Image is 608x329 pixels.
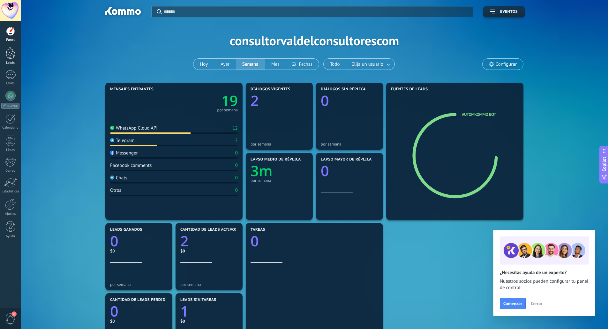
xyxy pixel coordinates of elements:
[321,161,329,181] text: 0
[180,231,189,251] text: 2
[221,91,238,110] text: 19
[251,228,265,232] span: Tareas
[235,138,238,144] div: 7
[391,87,428,92] span: Fuentes de leads
[251,231,259,251] text: 0
[1,148,20,152] div: Listas
[496,62,517,67] span: Configurar
[346,59,394,70] button: Elija un usuario
[110,231,118,251] text: 0
[251,178,308,183] div: por semana
[180,302,189,321] text: 1
[174,91,238,110] a: 19
[180,298,216,302] span: Leads sin tareas
[1,212,20,216] div: Ajustes
[483,6,525,17] button: Eventos
[233,125,238,131] div: 12
[500,298,526,309] button: Comenzar
[110,302,168,321] a: 0
[180,248,238,254] div: $0
[251,142,308,146] div: por semana
[193,59,214,70] button: Hoy
[110,187,121,193] div: Otros
[500,270,589,276] h2: ¿Necesitas ayuda de un experto?
[251,157,301,162] span: Lapso medio de réplica
[110,138,114,142] img: Telegram
[462,112,496,117] a: automkommo bot
[321,142,378,146] div: por semana
[286,59,319,70] button: Fechas
[235,187,238,193] div: 0
[180,231,238,251] a: 2
[1,61,20,65] div: Leads
[110,228,142,232] span: Leads ganados
[503,301,522,306] span: Comenzar
[110,126,114,130] img: WhatsApp Cloud API
[235,175,238,181] div: 0
[235,162,238,168] div: 0
[1,126,20,130] div: Calendario
[1,169,20,173] div: Correo
[214,59,236,70] button: Ayer
[500,278,589,291] span: Nuestros socios pueden configurar tu panel de control.
[110,175,127,181] div: Chats
[1,38,20,42] div: Panel
[110,150,138,156] div: Messenger
[110,231,168,251] a: 0
[180,318,238,324] div: $0
[500,10,518,14] span: Eventos
[1,103,19,109] div: WhatsApp
[1,234,20,238] div: Ayuda
[1,81,20,86] div: Chats
[180,228,237,232] span: Cantidad de leads activos
[265,59,286,70] button: Mes
[321,87,366,92] span: Diálogos sin réplica
[110,125,158,131] div: WhatsApp Cloud API
[110,138,135,144] div: Telegram
[180,282,238,287] div: por semana
[110,298,171,302] span: Cantidad de leads perdidos
[251,231,378,251] a: 0
[251,91,259,110] text: 2
[110,248,168,254] div: $0
[236,59,265,70] button: Semana
[110,282,168,287] div: por semana
[321,91,329,110] text: 0
[528,299,545,308] button: Cerrar
[251,161,273,181] text: 3m
[217,108,238,112] div: por semana
[350,60,385,69] span: Elija un usuario
[235,150,238,156] div: 0
[110,176,114,180] img: Chats
[251,87,290,92] span: Diálogos vigentes
[110,318,168,324] div: $0
[110,151,114,155] img: Messenger
[110,87,154,92] span: Mensajes entrantes
[531,301,542,306] span: Cerrar
[321,157,372,162] span: Lapso mayor de réplica
[110,302,118,321] text: 0
[180,302,238,321] a: 1
[110,162,152,168] div: Facebook comments
[324,59,346,70] button: Todo
[1,190,20,194] div: Estadísticas
[11,311,17,317] span: 2
[601,157,607,171] span: Copilot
